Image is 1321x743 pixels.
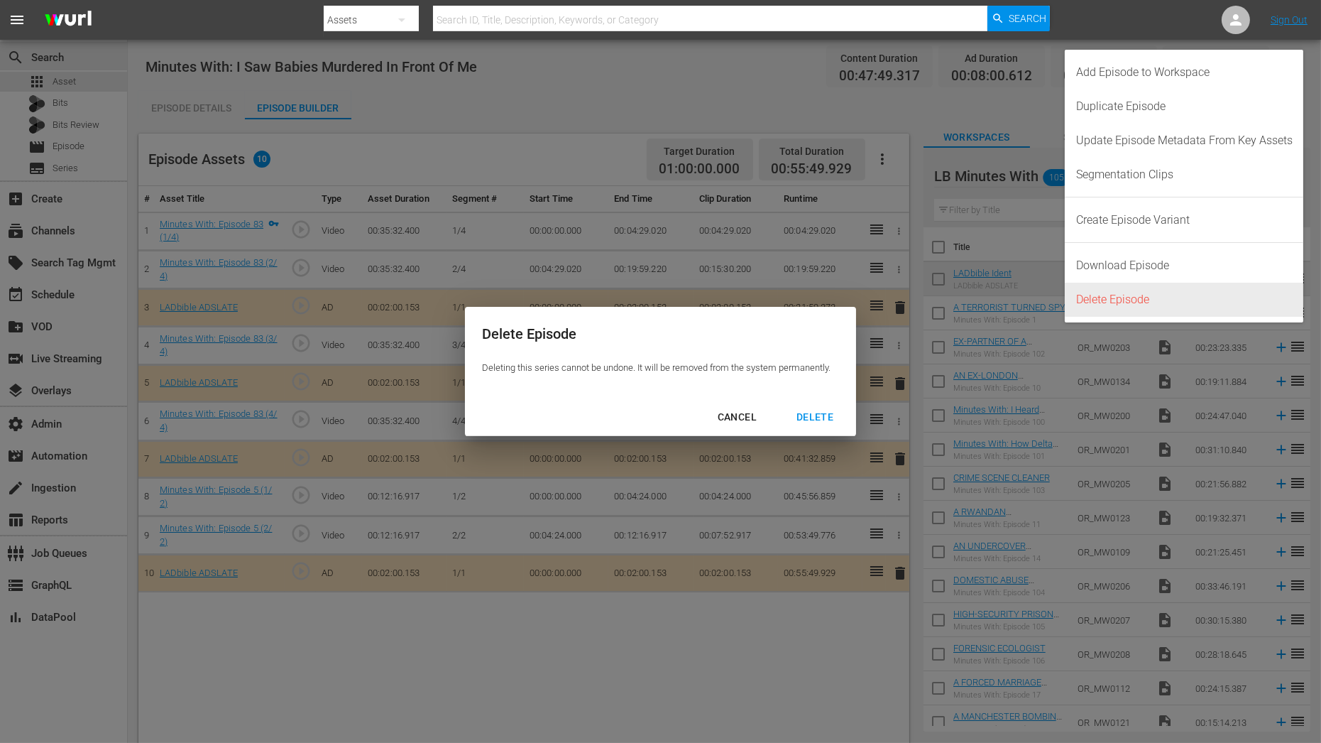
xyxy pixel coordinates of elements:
[1076,124,1293,158] div: Update Episode Metadata From Key Assets
[482,362,831,375] p: Deleting this series cannot be undone. It will be removed from the system permanently.
[1076,158,1293,192] div: Segmentation Clips
[1076,249,1293,283] div: Download Episode
[701,404,774,430] button: CANCEL
[1271,14,1308,26] a: Sign Out
[1076,203,1293,237] div: Create Episode Variant
[785,408,845,426] div: DELETE
[9,11,26,28] span: menu
[34,4,102,37] img: ans4CAIJ8jUAAAAAAAAAAAAAAAAAAAAAAAAgQb4GAAAAAAAAAAAAAAAAAAAAAAAAJMjXAAAAAAAAAAAAAAAAAAAAAAAAgAT5G...
[1076,90,1293,124] div: Duplicate Episode
[1009,6,1046,31] span: Search
[1076,283,1293,317] div: Delete Episode
[706,408,768,426] div: CANCEL
[779,404,850,430] button: DELETE
[1076,55,1293,90] div: Add Episode to Workspace
[482,324,831,345] div: Delete Episode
